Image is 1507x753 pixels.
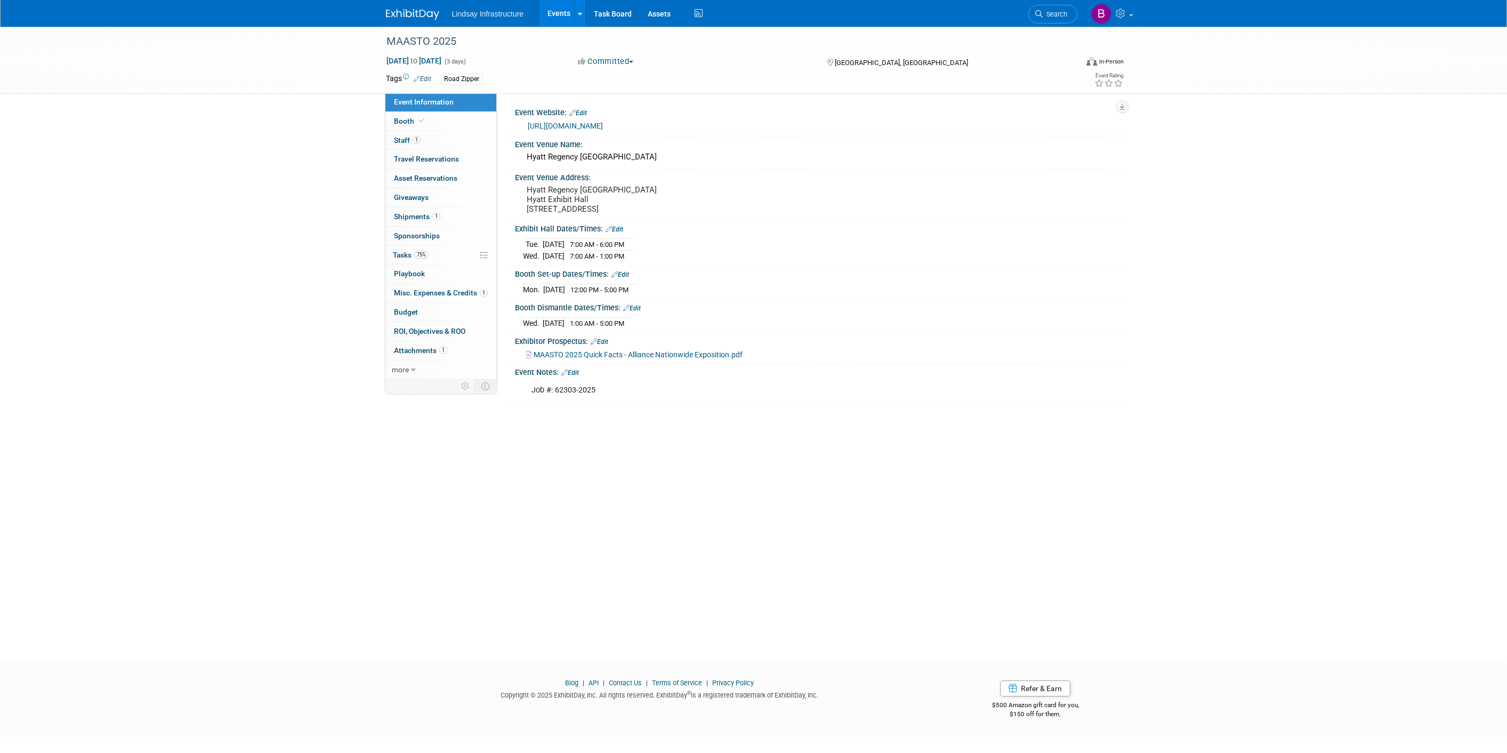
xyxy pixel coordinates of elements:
a: Tasks75% [385,246,496,265]
td: Personalize Event Tab Strip [456,379,475,393]
a: Edit [623,305,641,312]
div: Event Notes: [515,364,1122,378]
a: Attachments1 [385,341,496,360]
i: Booth reservation complete [419,118,424,124]
div: Road Zipper [441,74,482,85]
span: | [600,679,607,687]
td: Tags [386,73,431,85]
a: Edit [569,109,587,117]
div: Job #: 62303-2025 [524,380,1004,401]
td: Toggle Event Tabs [474,379,496,393]
span: 1 [432,212,440,220]
a: Edit [606,226,623,233]
a: Travel Reservations [385,150,496,169]
span: (3 days) [444,58,466,65]
a: Privacy Policy [712,679,754,687]
span: Giveaways [394,193,429,202]
span: ROI, Objectives & ROO [394,327,465,335]
span: to [409,57,419,65]
span: 75% [414,251,429,259]
td: [DATE] [543,284,565,295]
span: Misc. Expenses & Credits [394,289,488,297]
div: Exhibit Hall Dates/Times: [515,221,1122,235]
td: Wed. [523,251,543,262]
a: Refer & Earn [1000,680,1070,696]
span: Playbook [394,269,425,278]
span: | [704,679,711,687]
img: Brittany Russell [1091,4,1111,24]
a: Misc. Expenses & Credits1 [385,284,496,302]
span: 1 [413,136,421,144]
button: Committed [574,56,638,67]
span: Budget [394,308,418,316]
span: Event Information [394,98,454,106]
td: [DATE] [543,251,565,262]
div: Event Rating [1094,73,1123,78]
div: Booth Dismantle Dates/Times: [515,300,1122,314]
div: Exhibitor Prospectus: [515,333,1122,347]
td: Tue. [523,239,543,251]
div: Hyatt Regency [GEOGRAPHIC_DATA] [523,149,1114,165]
div: In-Person [1099,58,1124,66]
a: MAASTO 2025 Quick Facts - Alliance Nationwide Exposition.pdf [526,350,743,359]
div: Booth Set-up Dates/Times: [515,266,1122,280]
span: Attachments [394,346,447,355]
a: Search [1028,5,1077,23]
a: Terms of Service [652,679,702,687]
a: Edit [561,369,579,376]
span: MAASTO 2025 Quick Facts - Alliance Nationwide Exposition.pdf [534,350,743,359]
span: Search [1043,10,1067,18]
a: Event Information [385,93,496,111]
div: MAASTO 2025 [383,32,1061,51]
span: 1 [439,346,447,354]
span: Asset Reservations [394,174,457,182]
td: [DATE] [543,318,565,329]
a: ROI, Objectives & ROO [385,322,496,341]
span: | [643,679,650,687]
a: Sponsorships [385,227,496,245]
div: Event Venue Name: [515,137,1122,150]
a: Edit [611,271,629,278]
sup: ® [687,690,691,696]
span: Tasks [393,251,429,259]
div: Event Venue Address: [515,170,1122,183]
span: Sponsorships [394,231,440,240]
span: 1 [480,289,488,297]
a: API [589,679,599,687]
td: Wed. [523,318,543,329]
a: Budget [385,303,496,322]
div: $150 off for them. [949,710,1122,719]
a: more [385,361,496,379]
img: Format-Inperson.png [1086,57,1097,66]
a: Contact Us [609,679,642,687]
span: [DATE] [DATE] [386,56,442,66]
span: 7:00 AM - 6:00 PM [570,241,624,249]
span: Lindsay Infrastructure [452,10,524,18]
a: Edit [414,75,431,83]
td: [DATE] [543,239,565,251]
span: 12:00 PM - 5:00 PM [570,286,628,294]
div: Event Format [1014,55,1124,71]
span: 1:00 AM - 5:00 PM [570,319,624,327]
img: ExhibitDay [386,9,439,20]
a: Asset Reservations [385,169,496,188]
span: [GEOGRAPHIC_DATA], [GEOGRAPHIC_DATA] [835,59,968,67]
span: more [392,365,409,374]
td: Mon. [523,284,543,295]
div: Copyright © 2025 ExhibitDay, Inc. All rights reserved. ExhibitDay is a registered trademark of Ex... [386,688,934,700]
a: [URL][DOMAIN_NAME] [528,122,603,130]
span: Booth [394,117,426,125]
span: Travel Reservations [394,155,459,163]
a: Blog [565,679,578,687]
div: Event Website: [515,105,1122,118]
div: $500 Amazon gift card for you, [949,694,1122,718]
a: Playbook [385,265,496,283]
a: Booth [385,112,496,131]
span: 7:00 AM - 1:00 PM [570,252,624,260]
span: Staff [394,136,421,145]
a: Shipments1 [385,207,496,226]
a: Staff1 [385,131,496,150]
a: Edit [591,338,608,346]
pre: Hyatt Regency [GEOGRAPHIC_DATA] Hyatt Exhibit Hall [STREET_ADDRESS] [527,185,756,214]
span: | [580,679,587,687]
